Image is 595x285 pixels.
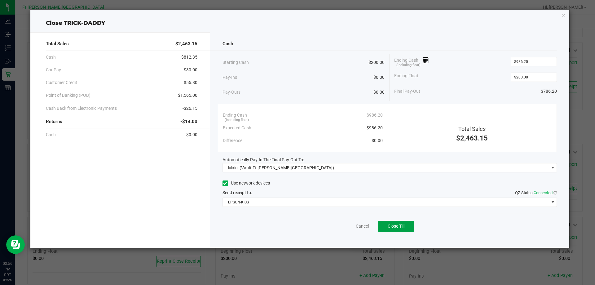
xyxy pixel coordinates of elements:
[175,40,197,47] span: $2,463.15
[458,126,486,132] span: Total Sales
[373,89,385,96] span: $0.00
[225,118,249,123] span: (including float)
[178,92,197,99] span: $1,565.00
[46,105,117,112] span: Cash Back from Electronic Payments
[223,125,251,131] span: Expected Cash
[46,131,56,138] span: Cash
[223,112,247,118] span: Ending Cash
[46,115,197,128] div: Returns
[6,235,25,254] iframe: Resource center
[223,190,252,195] span: Send receipt to:
[223,74,237,81] span: Pay-Ins
[186,131,197,138] span: $0.00
[30,19,570,27] div: Close TRICK-DADDY
[181,54,197,60] span: $812.35
[223,198,549,207] span: EPSON-KISS
[368,59,385,66] span: $200.00
[184,67,197,73] span: $30.00
[394,57,429,66] span: Ending Cash
[223,180,270,186] label: Use network devices
[367,112,383,118] span: $986.20
[183,105,197,112] span: -$26.15
[373,74,385,81] span: $0.00
[184,79,197,86] span: $55.80
[223,157,304,162] span: Automatically Pay-In The Final Pay-Out To:
[456,134,488,142] span: $2,463.15
[394,73,418,82] span: Ending Float
[228,165,238,170] span: Main
[378,221,414,232] button: Close Till
[180,118,197,125] span: -$14.00
[240,165,334,170] span: (Vault-Ft [PERSON_NAME][GEOGRAPHIC_DATA])
[46,40,69,47] span: Total Sales
[394,88,420,95] span: Final Pay-Out
[223,59,249,66] span: Starting Cash
[46,67,61,73] span: CanPay
[372,137,383,144] span: $0.00
[396,63,421,68] span: (including float)
[46,54,56,60] span: Cash
[534,190,553,195] span: Connected
[223,137,242,144] span: Difference
[46,92,90,99] span: Point of Banking (POB)
[356,223,369,229] a: Cancel
[541,88,557,95] span: $786.20
[46,79,77,86] span: Customer Credit
[223,40,233,47] span: Cash
[367,125,383,131] span: $986.20
[388,224,404,229] span: Close Till
[515,190,557,195] span: QZ Status:
[223,89,240,96] span: Pay-Outs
